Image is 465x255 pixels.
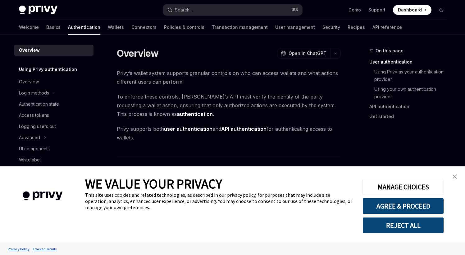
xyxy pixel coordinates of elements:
div: Advanced [19,134,40,141]
span: ⌘ K [292,7,299,12]
a: UI components [14,143,93,154]
div: Search... [175,6,192,14]
a: Policies & controls [164,20,204,35]
a: Support [368,7,385,13]
a: Overview [14,45,93,56]
strong: API authentication [221,126,267,132]
strong: user authentication [164,126,212,132]
a: Whitelabel [14,154,93,165]
a: Wallets [108,20,124,35]
span: On this page [376,47,403,55]
div: Authentication state [19,100,59,108]
button: MANAGE CHOICES [362,179,444,195]
strong: authentication [177,111,213,117]
a: Using Privy as your authentication provider [369,67,451,84]
a: Access tokens [14,110,93,121]
div: Overview [19,46,40,54]
a: Authentication state [14,99,93,110]
div: UI components [19,145,50,152]
button: AGREE & PROCEED [362,198,444,214]
a: Privacy Policy [6,244,31,254]
a: Tracker Details [31,244,58,254]
a: User authentication [369,57,451,67]
span: Dashboard [398,7,422,13]
a: API reference [372,20,402,35]
a: Basics [46,20,61,35]
span: WE VALUE YOUR PRIVACY [85,176,222,192]
a: Get started [369,112,451,121]
div: This site uses cookies and related technologies, as described in our privacy policy, for purposes... [85,192,353,210]
button: Toggle Login methods section [14,87,93,99]
div: Overview [19,78,39,86]
h1: Overview [117,48,159,59]
button: REJECT ALL [362,217,444,233]
a: Transaction management [212,20,268,35]
img: company logo [9,182,76,209]
div: Access tokens [19,112,49,119]
a: Overview [14,76,93,87]
img: dark logo [19,6,57,14]
a: close banner [449,170,461,183]
a: Demo [349,7,361,13]
a: API authentication [369,102,451,112]
img: close banner [453,174,457,179]
button: Toggle Advanced section [14,132,93,143]
span: Privy’s wallet system supports granular controls on who can access wallets and what actions diffe... [117,69,341,86]
span: Privy supports both and for authenticating access to wallets. [117,125,341,142]
a: Security [322,20,340,35]
a: Recipes [348,20,365,35]
a: Welcome [19,20,39,35]
a: Authentication [68,20,100,35]
div: Login methods [19,89,49,97]
h5: Using Privy authentication [19,66,77,73]
span: Open in ChatGPT [289,50,326,56]
div: Logging users out [19,123,56,130]
a: User management [275,20,315,35]
div: Whitelabel [19,156,41,164]
button: Open search [163,4,302,15]
a: Using your own authentication provider [369,84,451,102]
button: Open in ChatGPT [277,48,330,59]
button: Toggle dark mode [436,5,446,15]
a: Dashboard [393,5,431,15]
a: Logging users out [14,121,93,132]
a: Connectors [131,20,157,35]
span: To enforce these controls, [PERSON_NAME]’s API must verify the identity of the party requesting a... [117,92,341,118]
